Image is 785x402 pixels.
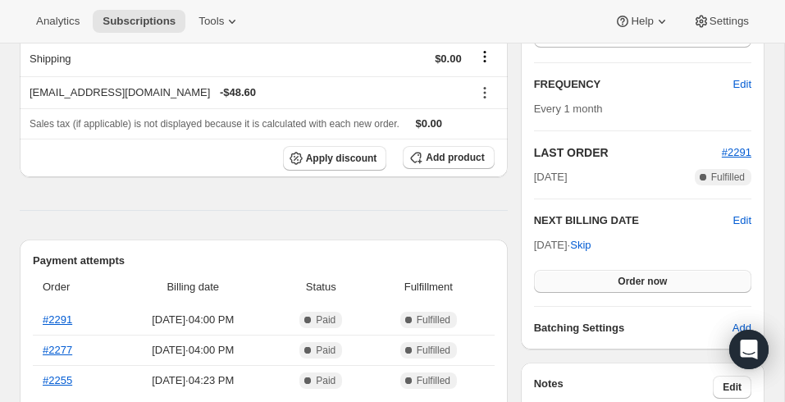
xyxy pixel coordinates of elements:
[36,15,80,28] span: Analytics
[534,320,733,336] h6: Batching Settings
[472,48,498,66] button: Shipping actions
[733,212,751,229] button: Edit
[316,344,335,357] span: Paid
[435,53,462,65] span: $0.00
[316,313,335,327] span: Paid
[116,372,270,389] span: [DATE] · 04:23 PM
[26,10,89,33] button: Analytics
[713,376,751,399] button: Edit
[534,270,751,293] button: Order now
[33,253,495,269] h2: Payment attempts
[417,344,450,357] span: Fulfilled
[43,344,72,356] a: #2277
[711,171,745,184] span: Fulfilled
[722,146,751,158] a: #2291
[534,376,714,399] h3: Notes
[43,313,72,326] a: #2291
[560,232,600,258] button: Skip
[43,374,72,386] a: #2255
[30,85,462,101] div: [EMAIL_ADDRESS][DOMAIN_NAME]
[33,269,112,305] th: Order
[534,144,722,161] h2: LAST ORDER
[103,15,176,28] span: Subscriptions
[280,279,363,295] span: Status
[116,279,270,295] span: Billing date
[372,279,485,295] span: Fulfillment
[631,15,653,28] span: Help
[733,320,751,336] span: Add
[570,237,591,254] span: Skip
[722,144,751,161] button: #2291
[723,315,761,341] button: Add
[534,239,591,251] span: [DATE] ·
[618,275,667,288] span: Order now
[316,374,335,387] span: Paid
[220,85,256,101] span: - $48.60
[426,151,484,164] span: Add product
[403,146,494,169] button: Add product
[723,71,761,98] button: Edit
[199,15,224,28] span: Tools
[417,374,450,387] span: Fulfilled
[729,330,769,369] div: Open Intercom Messenger
[116,342,270,359] span: [DATE] · 04:00 PM
[710,15,749,28] span: Settings
[30,118,399,130] span: Sales tax (if applicable) is not displayed because it is calculated with each new order.
[534,212,733,229] h2: NEXT BILLING DATE
[189,10,250,33] button: Tools
[683,10,759,33] button: Settings
[283,146,387,171] button: Apply discount
[534,169,568,185] span: [DATE]
[417,313,450,327] span: Fulfilled
[534,103,603,115] span: Every 1 month
[723,381,742,394] span: Edit
[605,10,679,33] button: Help
[20,40,299,76] th: Shipping
[534,76,733,93] h2: FREQUENCY
[306,152,377,165] span: Apply discount
[416,117,443,130] span: $0.00
[733,76,751,93] span: Edit
[93,10,185,33] button: Subscriptions
[116,312,270,328] span: [DATE] · 04:00 PM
